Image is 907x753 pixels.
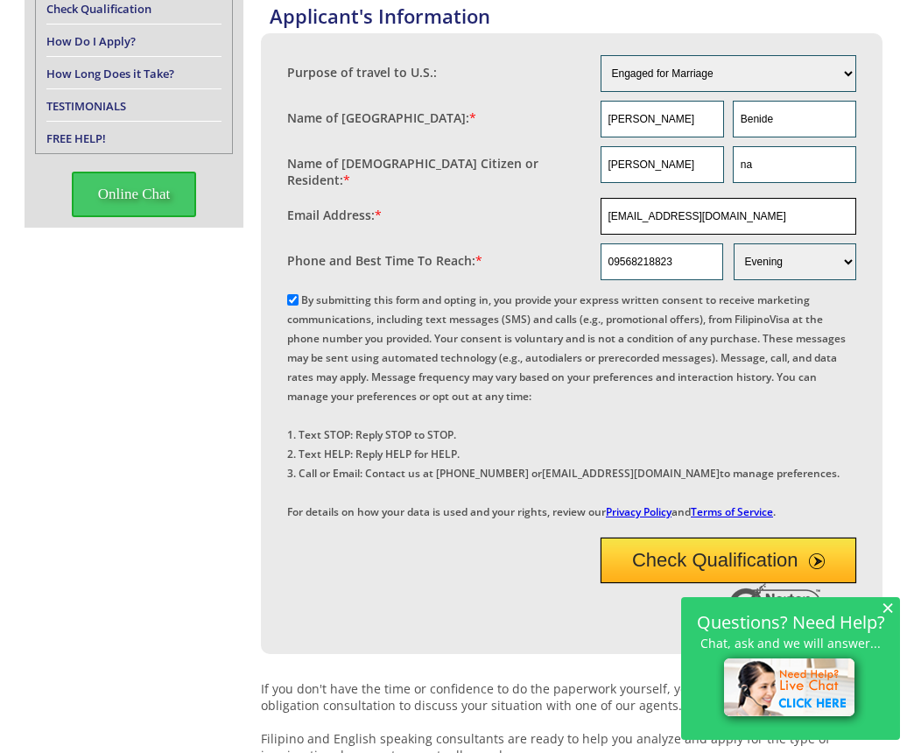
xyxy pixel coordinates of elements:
img: live-chat-icon.png [716,651,866,728]
input: By submitting this form and opting in, you provide your express written consent to receive market... [287,294,299,306]
input: Email Address [601,198,857,235]
a: Privacy Policy [606,504,671,519]
span: Online Chat [72,172,197,217]
a: How Do I Apply? [46,33,136,49]
label: Purpose of travel to U.S.: [287,64,437,81]
button: Check Qualification [601,538,857,583]
label: Name of [GEOGRAPHIC_DATA]: [287,109,476,126]
label: Email Address: [287,207,382,223]
a: Terms of Service [691,504,773,519]
img: Norton Secured [729,583,826,632]
h2: Questions? Need Help? [690,615,891,630]
a: Check Qualification [46,1,151,17]
input: Phone [601,243,723,280]
a: FREE HELP! [46,130,106,146]
label: Name of [DEMOGRAPHIC_DATA] Citizen or Resident: [287,155,583,188]
select: Phone and Best Reach Time are required. [734,243,856,280]
p: Chat, ask and we will answer... [690,636,891,651]
label: By submitting this form and opting in, you provide your express written consent to receive market... [287,292,846,519]
label: Phone and Best Time To Reach: [287,252,482,269]
input: First Name [601,101,724,137]
span: × [882,600,894,615]
a: TESTIMONIALS [46,98,126,114]
h4: Applicant's Information [270,3,882,29]
input: Last Name [733,101,856,137]
input: Last Name [733,146,856,183]
a: How Long Does it Take? [46,66,174,81]
input: First Name [601,146,724,183]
